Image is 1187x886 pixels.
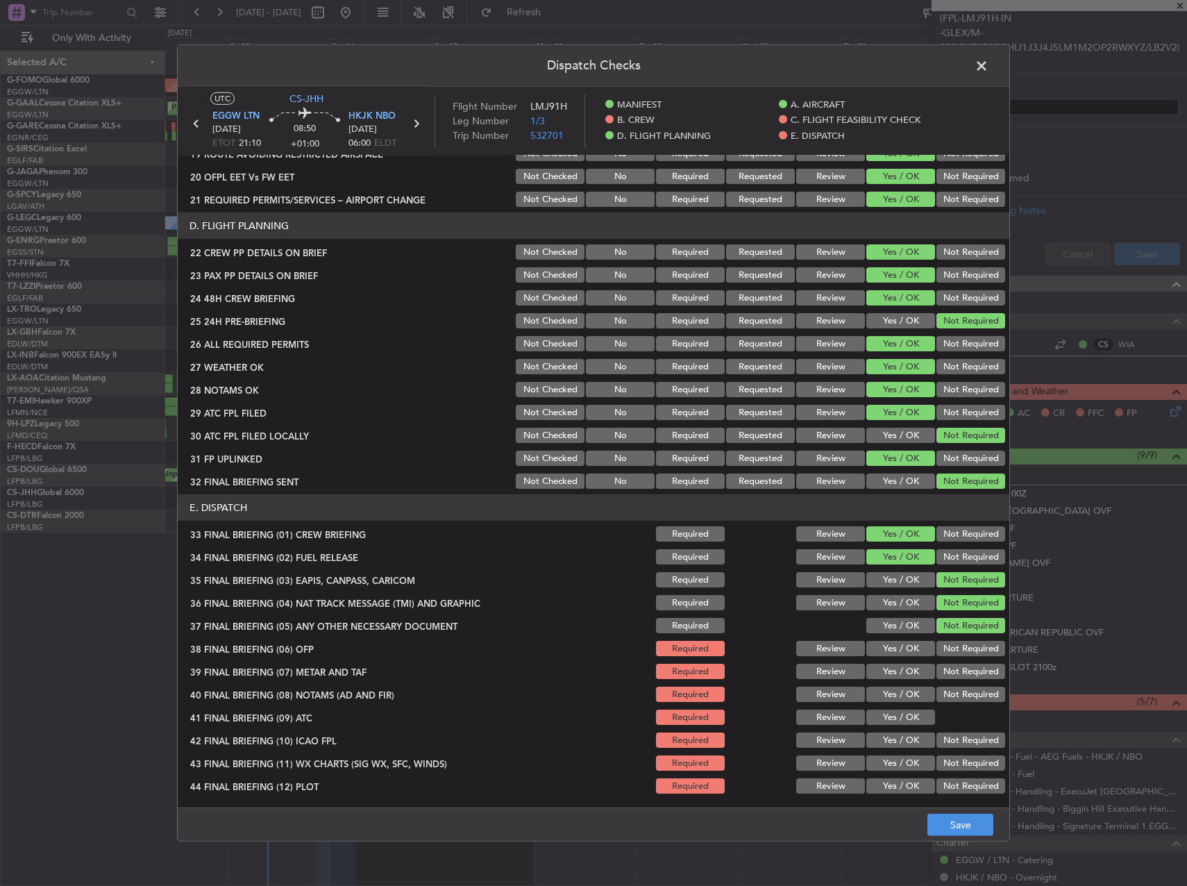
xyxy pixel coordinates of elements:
[936,192,1005,207] button: Not Required
[866,755,935,771] button: Yes / OK
[866,290,935,306] button: Yes / OK
[936,664,1005,679] button: Not Required
[936,169,1005,184] button: Not Required
[866,382,935,397] button: Yes / OK
[866,451,935,466] button: Yes / OK
[866,267,935,283] button: Yes / OK
[936,733,1005,748] button: Not Required
[936,618,1005,633] button: Not Required
[178,45,1009,87] header: Dispatch Checks
[936,572,1005,587] button: Not Required
[936,474,1005,489] button: Not Required
[936,382,1005,397] button: Not Required
[866,595,935,610] button: Yes / OK
[936,267,1005,283] button: Not Required
[866,549,935,565] button: Yes / OK
[936,687,1005,702] button: Not Required
[866,733,935,748] button: Yes / OK
[866,244,935,260] button: Yes / OK
[866,169,935,184] button: Yes / OK
[936,405,1005,420] button: Not Required
[866,572,935,587] button: Yes / OK
[866,474,935,489] button: Yes / OK
[936,755,1005,771] button: Not Required
[927,814,993,836] button: Save
[866,405,935,420] button: Yes / OK
[866,428,935,443] button: Yes / OK
[866,526,935,542] button: Yes / OK
[866,687,935,702] button: Yes / OK
[936,428,1005,443] button: Not Required
[936,290,1005,306] button: Not Required
[866,359,935,374] button: Yes / OK
[936,526,1005,542] button: Not Required
[866,192,935,207] button: Yes / OK
[936,313,1005,328] button: Not Required
[936,336,1005,351] button: Not Required
[936,595,1005,610] button: Not Required
[936,244,1005,260] button: Not Required
[866,313,935,328] button: Yes / OK
[866,778,935,794] button: Yes / OK
[866,336,935,351] button: Yes / OK
[866,710,935,725] button: Yes / OK
[936,641,1005,656] button: Not Required
[936,451,1005,466] button: Not Required
[936,778,1005,794] button: Not Required
[936,549,1005,565] button: Not Required
[866,664,935,679] button: Yes / OK
[866,618,935,633] button: Yes / OK
[866,641,935,656] button: Yes / OK
[936,359,1005,374] button: Not Required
